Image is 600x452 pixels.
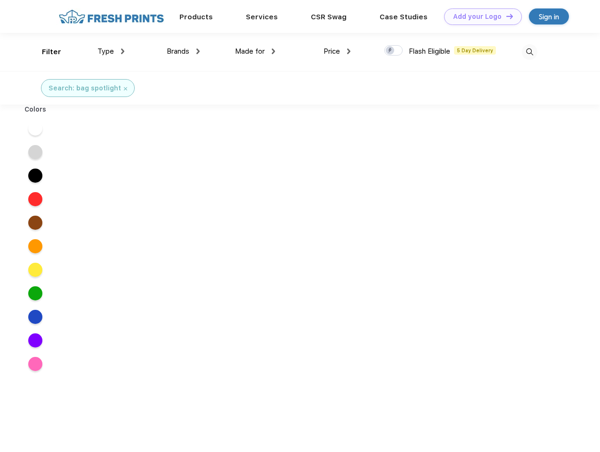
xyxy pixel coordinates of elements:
[409,47,450,56] span: Flash Eligible
[196,48,200,54] img: dropdown.png
[529,8,569,24] a: Sign in
[324,47,340,56] span: Price
[454,46,496,55] span: 5 Day Delivery
[42,47,61,57] div: Filter
[124,87,127,90] img: filter_cancel.svg
[347,48,350,54] img: dropdown.png
[272,48,275,54] img: dropdown.png
[97,47,114,56] span: Type
[121,48,124,54] img: dropdown.png
[17,105,54,114] div: Colors
[235,47,265,56] span: Made for
[56,8,167,25] img: fo%20logo%202.webp
[167,47,189,56] span: Brands
[49,83,121,93] div: Search: bag spotlight
[539,11,559,22] div: Sign in
[179,13,213,21] a: Products
[506,14,513,19] img: DT
[453,13,502,21] div: Add your Logo
[522,44,537,60] img: desktop_search.svg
